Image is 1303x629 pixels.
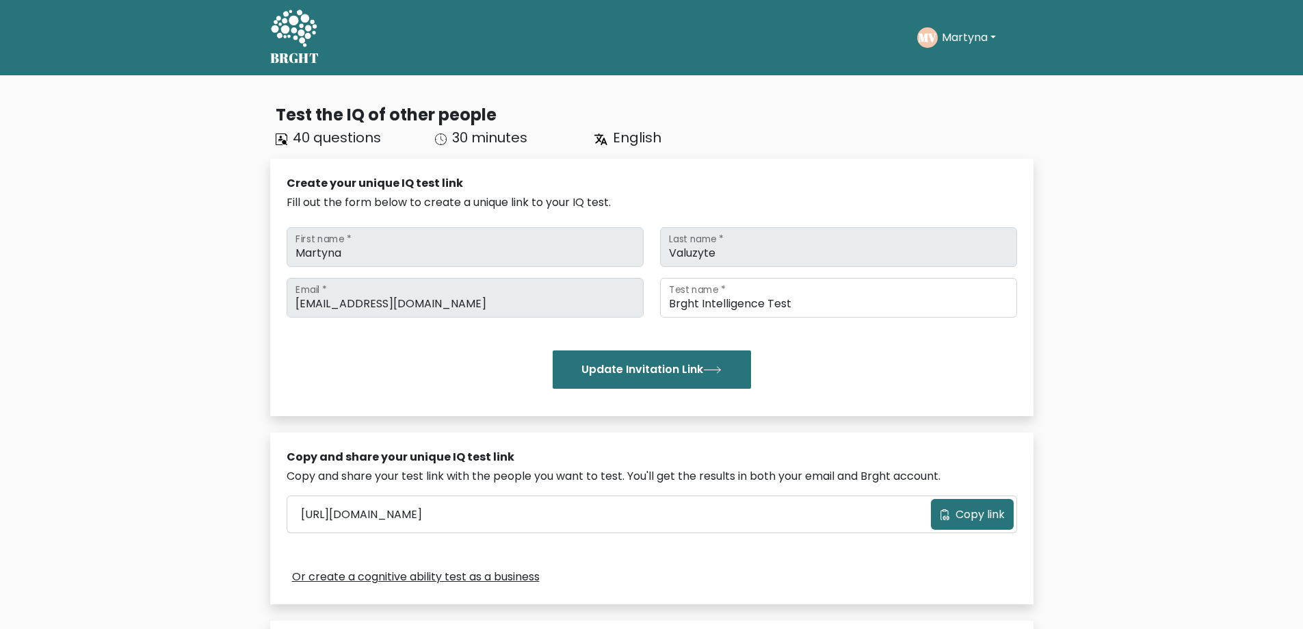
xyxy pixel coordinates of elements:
[276,103,1034,127] div: Test the IQ of other people
[613,128,661,147] span: English
[553,350,751,389] button: Update Invitation Link
[287,227,644,267] input: First name
[287,468,1017,485] div: Copy and share your test link with the people you want to test. You'll get the results in both yo...
[919,29,936,45] text: MV
[293,128,381,147] span: 40 questions
[270,50,319,66] h5: BRGHT
[292,569,540,585] a: Or create a cognitive ability test as a business
[452,128,527,147] span: 30 minutes
[270,5,319,70] a: BRGHT
[660,227,1017,267] input: Last name
[287,194,1017,211] div: Fill out the form below to create a unique link to your IQ test.
[956,506,1005,523] span: Copy link
[287,175,1017,192] div: Create your unique IQ test link
[938,29,1000,47] button: Martyna
[931,499,1014,530] button: Copy link
[287,449,1017,465] div: Copy and share your unique IQ test link
[287,278,644,318] input: Email
[660,278,1017,318] input: Test name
